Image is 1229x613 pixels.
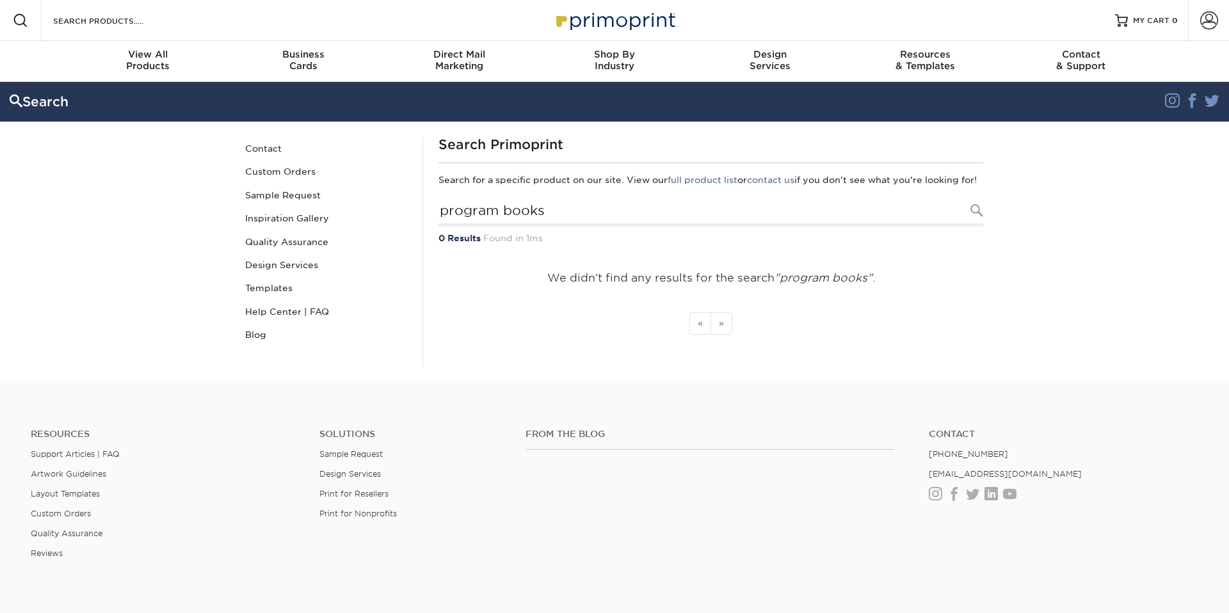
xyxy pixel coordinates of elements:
div: & Templates [847,49,1003,72]
img: Primoprint [550,6,679,34]
a: Custom Orders [31,509,91,518]
a: Quality Assurance [240,230,413,253]
div: & Support [1003,49,1159,72]
p: Search for a specific product on our site. View our or if you don't see what you're looking for! [438,173,983,186]
em: "program books" [775,271,872,284]
a: BusinessCards [226,41,382,82]
a: Sample Request [319,449,383,459]
a: Reviews [31,548,63,558]
a: contact us [747,175,794,185]
h1: Search Primoprint [438,137,983,152]
input: SEARCH PRODUCTS..... [52,13,177,28]
a: Layout Templates [31,489,100,498]
a: Sample Request [240,184,413,207]
a: Artwork Guidelines [31,469,106,479]
a: Direct MailMarketing [382,41,537,82]
input: Search Products... [438,197,983,227]
span: Resources [847,49,1003,60]
span: MY CART [1133,15,1169,26]
a: DesignServices [692,41,847,82]
a: Shop ByIndustry [537,41,693,82]
div: Cards [226,49,382,72]
div: Marketing [382,49,537,72]
p: We didn't find any results for the search . [438,270,983,287]
a: Quality Assurance [31,529,102,538]
a: Contact [929,429,1198,440]
span: Direct Mail [382,49,537,60]
span: Shop By [537,49,693,60]
span: Business [226,49,382,60]
span: 0 [1172,16,1178,25]
a: Contact [240,137,413,160]
a: Design Services [240,253,413,276]
span: View All [70,49,226,60]
div: Services [692,49,847,72]
strong: 0 Results [438,233,481,243]
a: Print for Resellers [319,489,389,498]
a: Design Services [319,469,381,479]
a: Inspiration Gallery [240,207,413,230]
a: Templates [240,276,413,299]
a: [EMAIL_ADDRESS][DOMAIN_NAME] [929,469,1082,479]
span: Design [692,49,847,60]
a: Help Center | FAQ [240,300,413,323]
span: Contact [1003,49,1159,60]
div: Industry [537,49,693,72]
h4: From the Blog [526,429,895,440]
a: View AllProducts [70,41,226,82]
a: full product list [668,175,737,185]
a: Print for Nonprofits [319,509,397,518]
a: Support Articles | FAQ [31,449,120,459]
h4: Solutions [319,429,506,440]
div: Products [70,49,226,72]
a: Blog [240,323,413,346]
a: Contact& Support [1003,41,1159,82]
span: Found in 1ms [483,233,543,243]
a: Resources& Templates [847,41,1003,82]
h4: Resources [31,429,300,440]
a: [PHONE_NUMBER] [929,449,1008,459]
a: Custom Orders [240,160,413,183]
